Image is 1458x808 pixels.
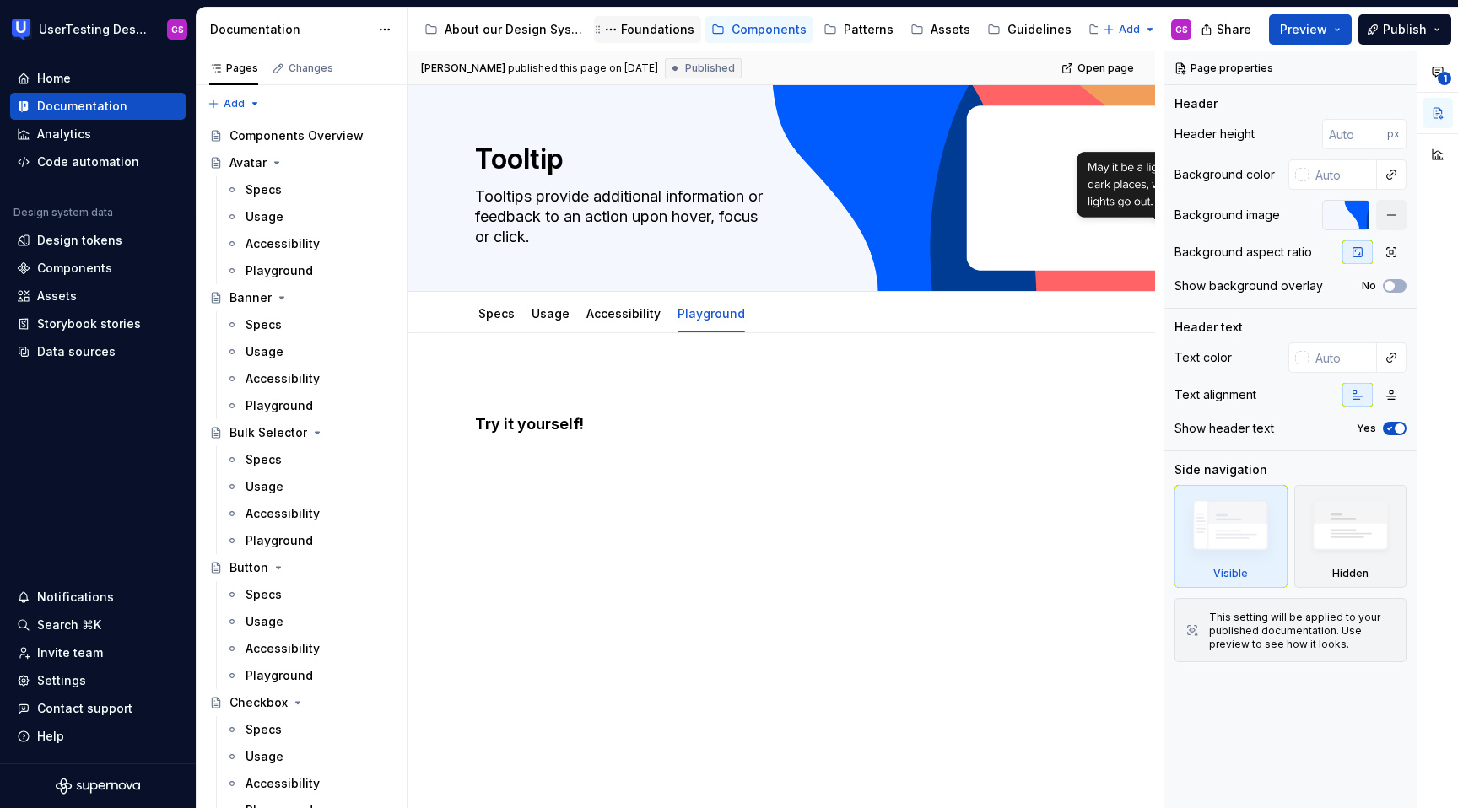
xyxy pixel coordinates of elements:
div: Visible [1174,485,1288,588]
span: Open page [1077,62,1134,75]
button: Publish [1358,14,1451,45]
button: UserTesting Design SystemGS [3,11,192,47]
input: Auto [1322,119,1387,149]
svg: Supernova Logo [56,778,140,795]
a: Home [10,65,186,92]
a: Specs [219,446,400,473]
textarea: Tooltips provide additional information or feedback to an action upon hover, focus or click. [472,183,1084,250]
div: Design system data [13,206,113,219]
a: Code automation [10,148,186,175]
div: Documentation [210,21,370,38]
div: Specs [246,586,282,603]
div: Accessibility [246,775,320,792]
a: Open page [1056,57,1142,80]
textarea: Tooltip [472,139,1084,180]
div: Banner [229,289,272,306]
div: Foundations [621,21,694,38]
div: Help [37,728,64,745]
div: Usage [525,295,576,331]
a: Analytics [10,121,186,148]
div: Show background overlay [1174,277,1323,294]
div: Hidden [1332,567,1369,580]
button: Share [1192,14,1262,45]
span: 1 [1438,72,1451,85]
h4: Try it yourself! [475,414,1088,434]
div: Usage [246,208,283,225]
a: Bulk Selector [202,419,400,446]
div: Patterns [844,21,894,38]
button: Contact support [10,695,186,722]
div: Background image [1174,207,1280,224]
div: Design tokens [37,232,122,249]
a: Accessibility [219,230,400,257]
div: Playground [246,532,313,549]
a: Playground [219,257,400,284]
div: Specs [246,721,282,738]
a: Storybook stories [10,310,186,337]
a: Usage [219,473,400,500]
div: Background aspect ratio [1174,244,1312,261]
div: Assets [931,21,970,38]
div: Accessibility [246,505,320,522]
label: No [1362,279,1376,293]
a: Specs [219,176,400,203]
a: Assets [904,16,977,43]
input: Auto [1309,342,1377,373]
button: Help [10,723,186,750]
a: Usage [532,306,570,321]
div: Components Overview [229,127,364,144]
a: Specs [219,581,400,608]
div: Invite team [37,644,103,661]
img: 41adf70f-fc1c-4662-8e2d-d2ab9c673b1b.png [12,19,32,40]
span: Add [1119,23,1140,36]
span: Publish [1383,21,1427,38]
div: Data sources [37,343,116,360]
div: Analytics [37,126,91,143]
div: Bulk Selector [229,424,307,441]
a: Button [202,554,400,581]
div: Code automation [37,154,139,170]
a: Specs [478,306,515,321]
a: Specs [219,716,400,743]
div: This setting will be applied to your published documentation. Use preview to see how it looks. [1209,611,1396,651]
a: Usage [219,743,400,770]
a: Playground [219,392,400,419]
div: Background color [1174,166,1275,183]
div: Accessibility [246,235,320,252]
a: Usage [219,338,400,365]
div: GS [1175,23,1188,36]
div: Playground [246,397,313,414]
div: Page tree [418,13,1094,46]
div: Specs [246,181,282,198]
button: Add [1098,18,1161,41]
a: Data sources [10,338,186,365]
button: Add [202,92,266,116]
a: Documentation [10,93,186,120]
div: Avatar [229,154,267,171]
a: Usage [219,203,400,230]
a: Accessibility [219,635,400,662]
div: Show header text [1174,420,1274,437]
span: Published [685,62,735,75]
div: Usage [246,748,283,765]
div: Header [1174,95,1218,112]
div: Hidden [1294,485,1407,588]
div: Components [732,21,807,38]
a: Invite team [10,639,186,666]
div: Side navigation [1174,461,1267,478]
a: Specs [219,311,400,338]
a: Accessibility [219,770,400,797]
span: Preview [1280,21,1327,38]
button: Preview [1269,14,1352,45]
a: Guidelines [980,16,1078,43]
label: Yes [1357,422,1376,435]
a: Components [10,255,186,282]
a: Components Overview [202,122,400,149]
a: Playground [219,527,400,554]
a: Settings [10,667,186,694]
div: Usage [246,343,283,360]
span: Add [224,97,245,110]
div: Visible [1213,567,1248,580]
div: Playground [246,262,313,279]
